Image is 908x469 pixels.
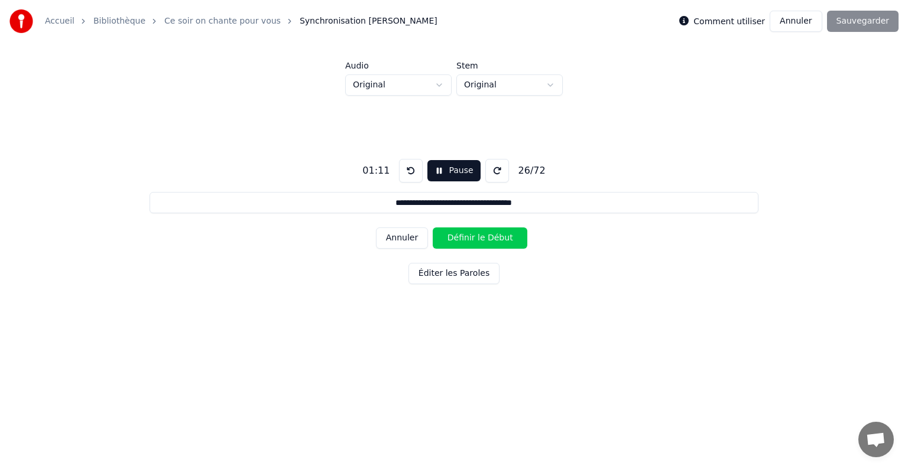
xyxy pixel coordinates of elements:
button: Annuler [376,227,428,249]
button: Annuler [770,11,822,32]
button: Pause [427,160,480,181]
label: Stem [456,61,563,70]
label: Comment utiliser [693,17,765,25]
img: youka [9,9,33,33]
div: 01:11 [358,164,394,178]
a: Bibliothèque [93,15,145,27]
a: Accueil [45,15,74,27]
div: 26 / 72 [514,164,550,178]
a: Ce soir on chante pour vous [164,15,281,27]
nav: breadcrumb [45,15,437,27]
button: Définir le Début [433,227,527,249]
span: Synchronisation [PERSON_NAME] [300,15,437,27]
label: Audio [345,61,452,70]
a: Ouvrir le chat [858,422,894,457]
button: Éditer les Paroles [408,263,500,284]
